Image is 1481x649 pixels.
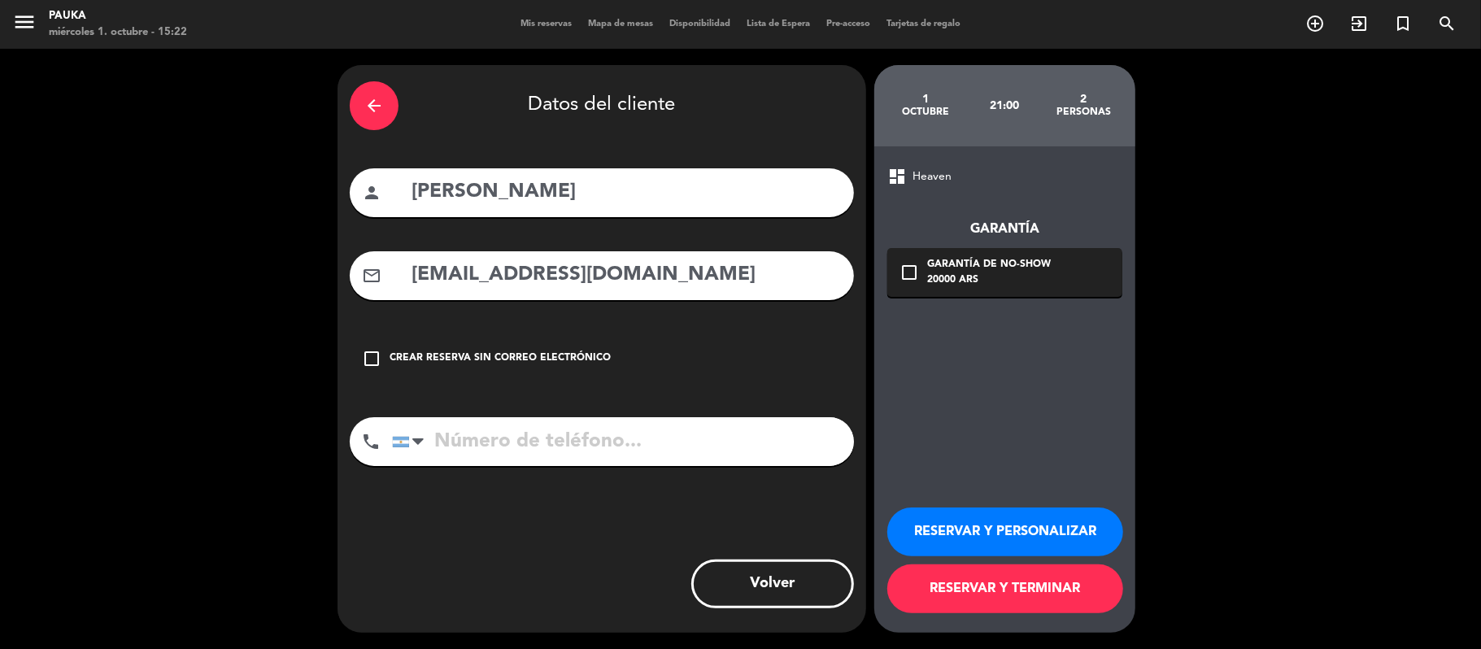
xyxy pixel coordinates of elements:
[410,259,842,292] input: Email del cliente
[738,20,818,28] span: Lista de Espera
[393,418,430,465] div: Argentina: +54
[12,10,37,34] i: menu
[899,263,919,282] i: check_box_outline_blank
[49,24,187,41] div: miércoles 1. octubre - 15:22
[362,266,381,285] i: mail_outline
[364,96,384,115] i: arrow_back
[410,176,842,209] input: Nombre del cliente
[887,564,1123,613] button: RESERVAR Y TERMINAR
[392,417,854,466] input: Número de teléfono...
[927,272,1051,289] div: 20000 ARS
[661,20,738,28] span: Disponibilidad
[361,432,381,451] i: phone
[12,10,37,40] button: menu
[1305,14,1325,33] i: add_circle_outline
[887,219,1122,240] div: Garantía
[886,93,965,106] div: 1
[1349,14,1369,33] i: exit_to_app
[1044,106,1123,119] div: personas
[878,20,969,28] span: Tarjetas de regalo
[362,183,381,203] i: person
[887,167,907,186] span: dashboard
[512,20,580,28] span: Mis reservas
[1437,14,1457,33] i: search
[887,507,1123,556] button: RESERVAR Y PERSONALIZAR
[49,8,187,24] div: Pauka
[350,77,854,134] div: Datos del cliente
[691,560,854,608] button: Volver
[1044,93,1123,106] div: 2
[362,349,381,368] i: check_box_outline_blank
[886,106,965,119] div: octubre
[580,20,661,28] span: Mapa de mesas
[913,168,952,186] span: Heaven
[927,257,1051,273] div: Garantía de no-show
[1393,14,1413,33] i: turned_in_not
[390,351,611,367] div: Crear reserva sin correo electrónico
[965,77,1044,134] div: 21:00
[818,20,878,28] span: Pre-acceso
